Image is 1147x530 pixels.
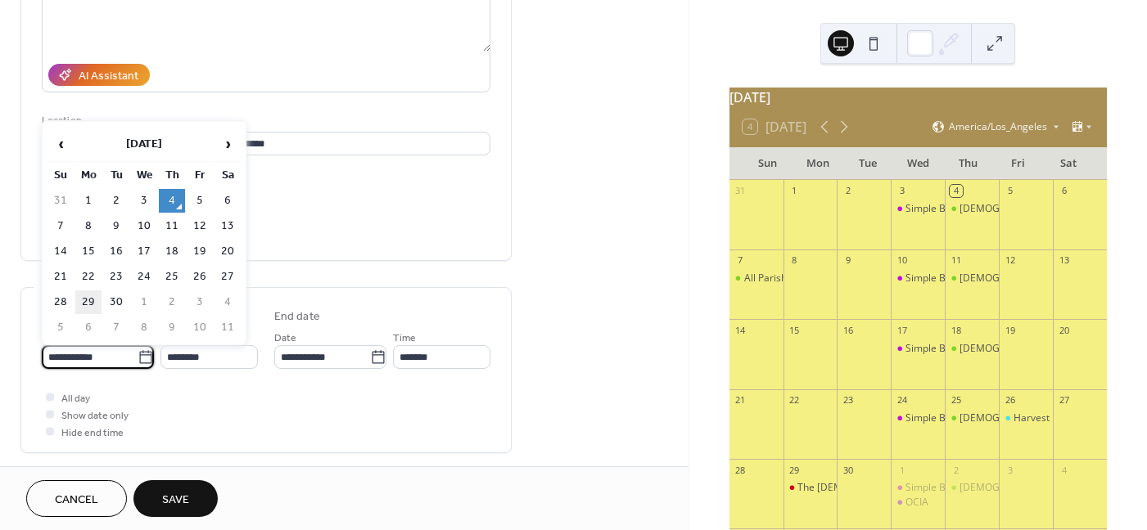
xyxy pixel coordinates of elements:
th: Su [47,164,74,187]
button: Cancel [26,480,127,517]
th: [DATE] [75,127,213,162]
div: 18 [950,324,962,336]
div: OCIA [905,496,928,510]
div: 28 [734,464,747,476]
td: 4 [159,189,185,213]
div: 15 [788,324,801,336]
td: 23 [103,265,129,289]
div: 3 [896,185,908,197]
div: 2 [950,464,962,476]
div: Sat [1044,147,1094,180]
span: Save [162,492,189,509]
div: 1 [788,185,801,197]
div: 19 [1004,324,1016,336]
div: Tue [842,147,892,180]
div: 3 [1004,464,1016,476]
div: Thu [943,147,993,180]
td: 15 [75,240,102,263]
td: 6 [214,189,241,213]
td: 26 [187,265,213,289]
div: 23 [842,394,854,406]
td: 2 [159,290,185,314]
td: 29 [75,290,102,314]
div: All Parish Mass and Picnic [744,272,862,285]
th: We [131,164,157,187]
div: Wed [893,147,943,180]
div: 30 [842,464,854,476]
div: 21 [734,394,747,406]
td: 7 [103,316,129,339]
div: The Episcopal Ordination of Bishop Elect Fr. Thomas Hennen [783,481,838,495]
td: 12 [187,214,213,238]
td: 22 [75,265,102,289]
div: Simple Blessings Pantry OPEN [891,272,945,285]
span: › [215,128,240,160]
td: 13 [214,214,241,238]
div: OCIA [891,496,945,510]
td: 3 [187,290,213,314]
div: Simple Blessings Pantry OPEN [891,481,945,495]
div: 12 [1004,254,1016,267]
button: Save [133,480,218,517]
td: 10 [187,316,213,339]
td: 5 [187,189,213,213]
div: [DEMOGRAPHIC_DATA] Study [960,411,1095,425]
div: 8 [788,254,801,267]
th: Fr [187,164,213,187]
div: 11 [950,254,962,267]
div: 1 [896,464,908,476]
td: 24 [131,265,157,289]
div: [DEMOGRAPHIC_DATA] Study [960,202,1095,216]
div: 14 [734,324,747,336]
div: 4 [1058,464,1070,476]
div: 9 [842,254,854,267]
div: Simple Blessings Pantry OPEN [905,202,1043,216]
div: Simple Blessings Pantry OPEN [905,272,1043,285]
div: 25 [950,394,962,406]
td: 7 [47,214,74,238]
td: 11 [214,316,241,339]
td: 27 [214,265,241,289]
span: Time [393,330,416,347]
td: 3 [131,189,157,213]
div: Bible Study [945,202,999,216]
div: Bible Study [945,342,999,356]
td: 8 [131,316,157,339]
th: Mo [75,164,102,187]
div: Fri [993,147,1043,180]
td: 4 [214,290,241,314]
div: Simple Blessings Pantry OPEN [905,342,1043,356]
div: AI Assistant [79,68,138,85]
div: 2 [842,185,854,197]
div: 20 [1058,324,1070,336]
div: Simple Blessings Pantry OPEN [905,481,1043,495]
td: 9 [159,316,185,339]
div: Bible Study [945,411,999,425]
div: All Parish Mass and Picnic [729,272,783,285]
div: [DATE] [729,88,1107,107]
div: 7 [734,254,747,267]
div: 10 [896,254,908,267]
div: Bible Study [945,272,999,285]
div: [DEMOGRAPHIC_DATA] Study [960,342,1095,356]
th: Sa [214,164,241,187]
th: Th [159,164,185,187]
div: 6 [1058,185,1070,197]
div: 22 [788,394,801,406]
div: Sun [743,147,793,180]
div: [DEMOGRAPHIC_DATA] Study [960,272,1095,285]
td: 9 [103,214,129,238]
div: 29 [788,464,801,476]
div: 17 [896,324,908,336]
td: 11 [159,214,185,238]
span: ‹ [48,128,73,160]
div: End date [274,308,320,326]
td: 1 [75,189,102,213]
div: 13 [1058,254,1070,267]
div: 4 [950,185,962,197]
div: 27 [1058,394,1070,406]
div: 5 [1004,185,1016,197]
div: 26 [1004,394,1016,406]
div: Harvest Moon Dinner [1014,411,1112,425]
span: Hide end time [61,424,124,442]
